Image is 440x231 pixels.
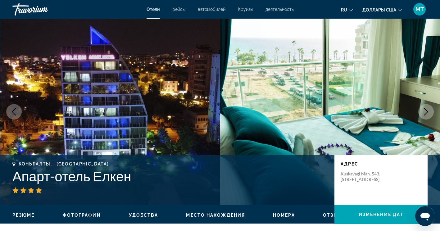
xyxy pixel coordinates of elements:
[12,168,328,184] h1: Апарт-отель Елкен
[341,171,390,182] p: Kuskavagi Mah. 543. [STREET_ADDRESS]
[198,7,225,12] a: автомобилей
[265,7,294,12] a: деятельность
[341,161,421,166] p: адрес
[172,7,185,12] a: рейсы
[129,212,158,218] button: Удобства
[19,161,109,166] span: Коньяалты, , [GEOGRAPHIC_DATA]
[362,5,402,14] button: Изменить валюту
[341,5,353,14] button: Изменение языка
[323,213,347,218] span: Отзывы
[12,1,75,17] a: Травориум
[12,212,35,218] button: Резюме
[273,212,295,218] button: Номера
[273,213,295,218] span: Номера
[362,7,396,12] span: Доллары США
[411,3,428,16] button: Пользовательское меню
[359,212,403,217] span: Изменение дат
[415,6,424,12] span: МТ
[129,213,158,218] span: Удобства
[238,7,253,12] a: Круизы
[415,206,435,226] iframe: Кнопка запуска окна обмена сообщениями
[12,213,35,218] span: Резюме
[63,212,101,218] button: Фотографий
[6,104,22,120] button: Предыдущее изображение
[418,104,434,120] button: Следующее изображение
[341,7,347,12] span: ru
[186,213,245,218] span: Место нахождения
[147,7,160,12] a: Отели
[323,212,347,218] button: Отзывы
[63,213,101,218] span: Фотографий
[334,205,428,224] button: Изменение дат
[186,212,245,218] button: Место нахождения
